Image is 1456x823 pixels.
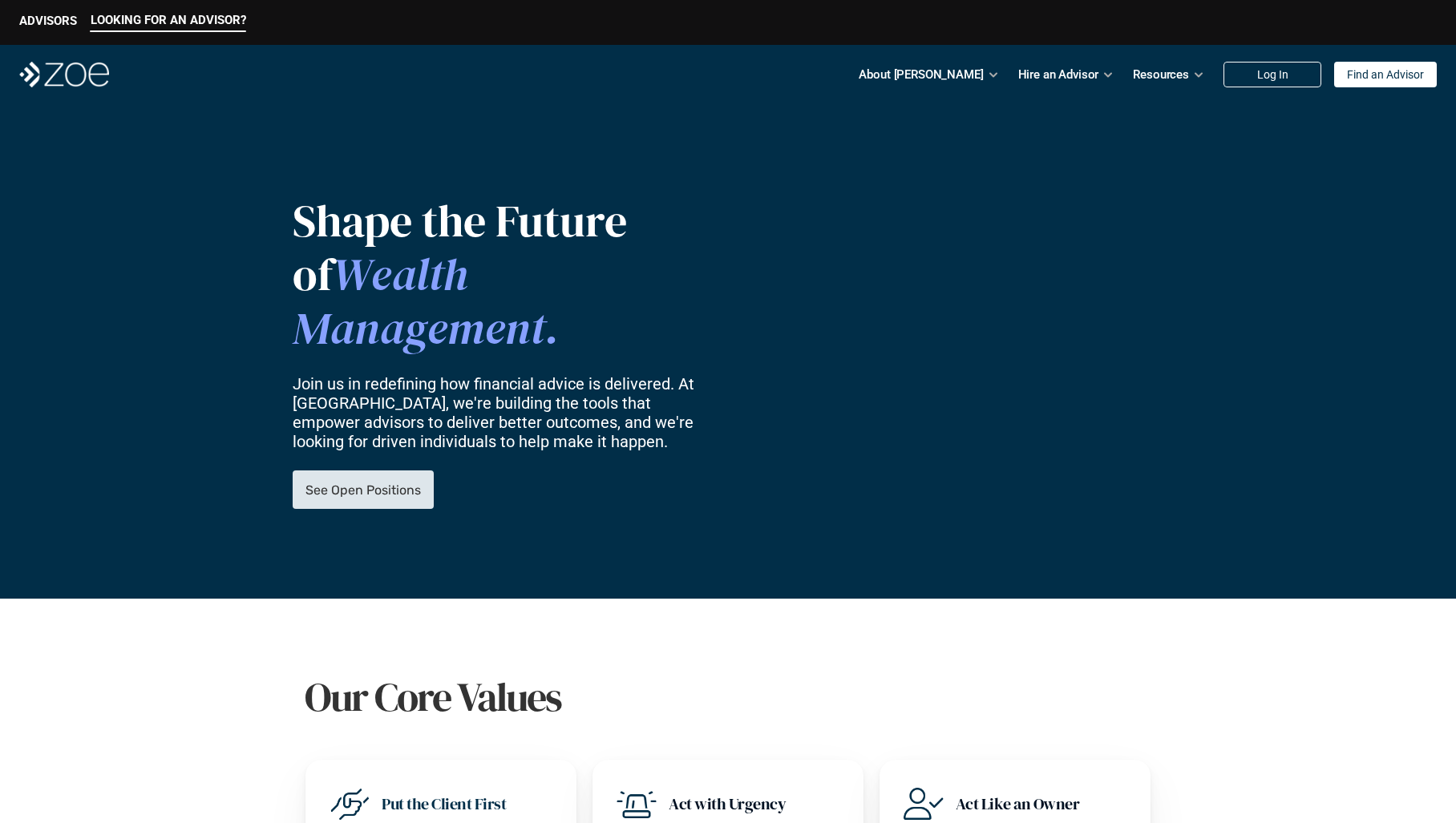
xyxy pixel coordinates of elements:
[1223,62,1321,87] a: Log In
[859,63,983,87] p: About [PERSON_NAME]
[669,793,786,815] h3: Act with Urgency
[293,244,559,359] span: Wealth Management.
[1018,63,1099,87] p: Hire an Advisor
[293,470,434,509] a: See Open Positions
[19,14,77,28] p: ADVISORS
[91,13,246,27] p: LOOKING FOR AN ADVISOR?
[1133,63,1189,87] p: Resources
[382,793,506,815] h3: Put the Client First
[305,673,1151,721] h1: Our Core Values
[1257,68,1288,82] p: Log In
[1334,62,1437,87] a: Find an Advisor
[305,482,421,498] p: See Open Positions
[956,793,1080,815] h3: Act Like an Owner
[293,194,706,356] p: Shape the Future of
[1347,68,1424,82] p: Find an Advisor
[293,374,707,451] p: Join us in redefining how financial advice is delivered. At [GEOGRAPHIC_DATA], we're building the...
